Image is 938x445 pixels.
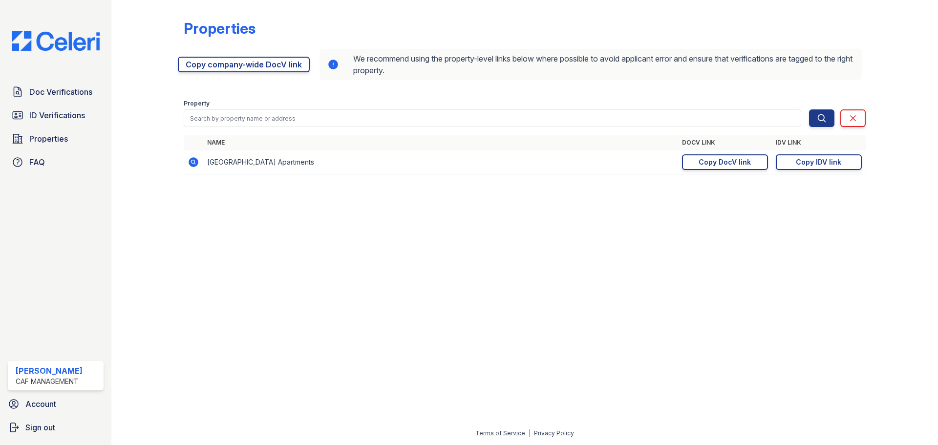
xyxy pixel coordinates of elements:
a: Properties [8,129,104,148]
span: Doc Verifications [29,86,92,98]
span: Sign out [25,422,55,433]
a: Account [4,394,107,414]
th: IDV Link [772,135,866,150]
a: Terms of Service [475,429,525,437]
img: CE_Logo_Blue-a8612792a0a2168367f1c8372b55b34899dd931a85d93a1a3d3e32e68fde9ad4.png [4,31,107,51]
input: Search by property name or address [184,109,801,127]
span: Account [25,398,56,410]
div: [PERSON_NAME] [16,365,83,377]
iframe: chat widget [897,406,928,435]
a: Privacy Policy [534,429,574,437]
a: Sign out [4,418,107,437]
div: | [529,429,531,437]
a: Doc Verifications [8,82,104,102]
div: Properties [184,20,256,37]
a: FAQ [8,152,104,172]
div: Copy IDV link [796,157,841,167]
div: Copy DocV link [699,157,751,167]
a: Copy IDV link [776,154,862,170]
a: Copy company-wide DocV link [178,57,310,72]
span: ID Verifications [29,109,85,121]
td: [GEOGRAPHIC_DATA] Apartments [203,150,678,174]
span: Properties [29,133,68,145]
a: ID Verifications [8,106,104,125]
label: Property [184,100,210,107]
th: Name [203,135,678,150]
span: FAQ [29,156,45,168]
div: We recommend using the property-level links below where possible to avoid applicant error and ens... [320,49,862,80]
th: DocV Link [678,135,772,150]
a: Copy DocV link [682,154,768,170]
div: CAF Management [16,377,83,386]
